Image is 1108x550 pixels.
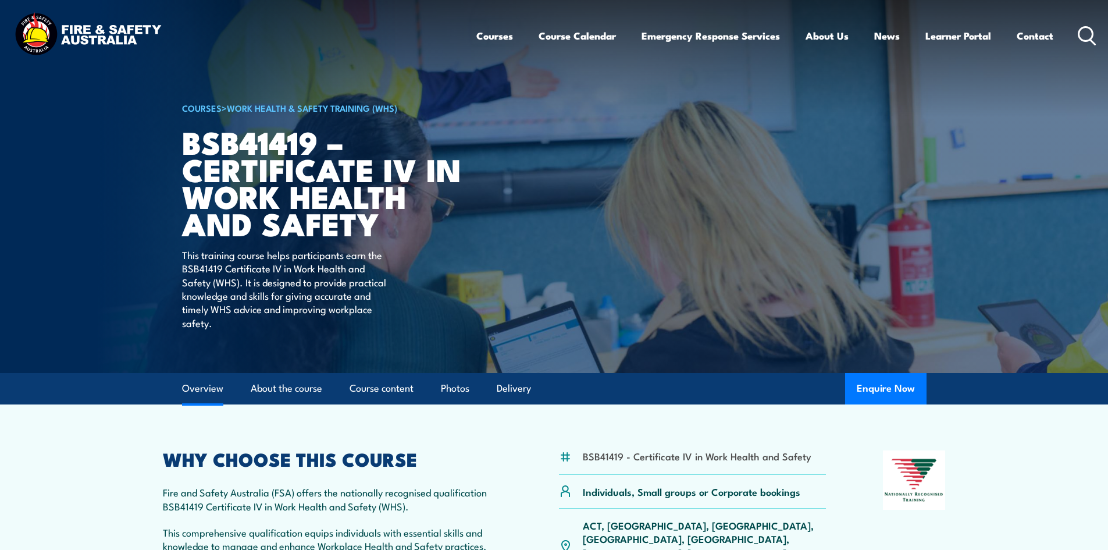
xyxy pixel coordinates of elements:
p: This training course helps participants earn the BSB41419 Certificate IV in Work Health and Safet... [182,248,394,329]
a: Courses [476,20,513,51]
li: BSB41419 - Certificate IV in Work Health and Safety [583,449,811,463]
h2: WHY CHOOSE THIS COURSE [163,450,503,467]
a: Emergency Response Services [642,20,780,51]
p: Individuals, Small groups or Corporate bookings [583,485,800,498]
a: Course Calendar [539,20,616,51]
a: Work Health & Safety Training (WHS) [227,101,397,114]
a: Learner Portal [925,20,991,51]
a: About the course [251,373,322,404]
img: Nationally Recognised Training logo. [883,450,946,510]
a: Course content [350,373,414,404]
a: Contact [1017,20,1053,51]
p: Fire and Safety Australia (FSA) offers the nationally recognised qualification BSB41419 Certifica... [163,485,503,513]
button: Enquire Now [845,373,927,404]
a: About Us [806,20,849,51]
h1: BSB41419 – Certificate IV in Work Health and Safety [182,128,469,237]
a: News [874,20,900,51]
h6: > [182,101,469,115]
a: Overview [182,373,223,404]
a: Delivery [497,373,531,404]
a: COURSES [182,101,222,114]
a: Photos [441,373,469,404]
